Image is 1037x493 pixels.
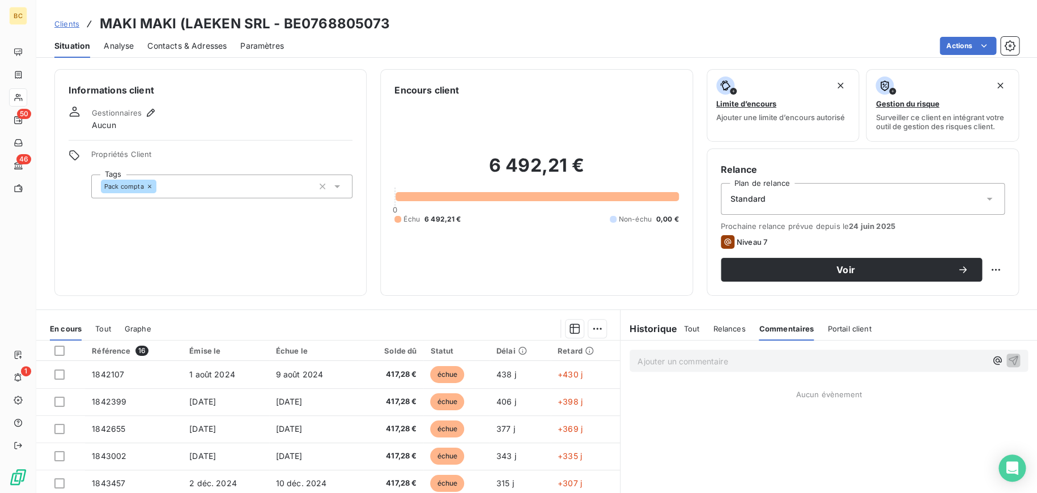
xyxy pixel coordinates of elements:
span: 6 492,21 € [424,214,461,224]
h6: Historique [620,322,677,335]
span: 1843002 [92,451,126,461]
span: +307 j [558,478,582,488]
span: Standard [730,193,766,205]
button: Actions [940,37,996,55]
div: Statut [430,346,482,355]
h6: Encours client [394,83,459,97]
span: 343 j [496,451,516,461]
span: +335 j [558,451,582,461]
span: Relances [713,324,745,333]
span: 438 j [496,369,516,379]
span: +398 j [558,397,583,406]
span: Contacts & Adresses [147,40,227,52]
span: Aucun [92,120,116,131]
h2: 6 492,21 € [394,154,678,188]
span: Niveau 7 [737,237,767,246]
span: [DATE] [189,451,216,461]
span: +369 j [558,424,583,433]
span: échue [430,475,464,492]
button: Voir [721,258,982,282]
span: [DATE] [276,424,303,433]
span: Pack compta [104,183,144,190]
span: Surveiller ce client en intégrant votre outil de gestion des risques client. [875,113,1009,131]
span: Tout [684,324,700,333]
span: Ajouter une limite d’encours autorisé [716,113,845,122]
span: Paramètres [240,40,284,52]
span: Échu [403,214,420,224]
div: Émise le [189,346,262,355]
span: 417,28 € [365,396,416,407]
div: Référence [92,346,176,356]
span: Gestion du risque [875,99,939,108]
span: 9 août 2024 [276,369,324,379]
span: Graphe [125,324,151,333]
span: 1842655 [92,424,125,433]
div: BC [9,7,27,25]
span: 0 [393,205,397,214]
div: Open Intercom Messenger [998,454,1026,482]
span: 417,28 € [365,423,416,435]
h6: Informations client [69,83,352,97]
span: Analyse [104,40,134,52]
h3: MAKI MAKI (LAEKEN SRL - BE0768805073 [100,14,390,34]
span: 16 [135,346,148,356]
h6: Relance [721,163,1005,176]
span: Propriétés Client [91,150,352,165]
div: Échue le [276,346,352,355]
span: Situation [54,40,90,52]
span: 0,00 € [656,214,679,224]
img: Logo LeanPay [9,468,27,486]
span: 417,28 € [365,478,416,489]
div: Retard [558,346,613,355]
button: Limite d’encoursAjouter une limite d’encours autorisé [707,69,860,142]
span: 1843457 [92,478,125,488]
span: En cours [50,324,82,333]
span: +430 j [558,369,583,379]
span: Tout [95,324,111,333]
span: Limite d’encours [716,99,776,108]
span: 377 j [496,424,515,433]
button: Gestion du risqueSurveiller ce client en intégrant votre outil de gestion des risques client. [866,69,1019,142]
span: Gestionnaires [92,108,142,117]
span: [DATE] [276,397,303,406]
span: Clients [54,19,79,28]
input: Ajouter une valeur [156,181,165,192]
span: 1 [21,366,31,376]
span: 315 j [496,478,514,488]
span: 1842399 [92,397,126,406]
span: 1 août 2024 [189,369,235,379]
span: 1842107 [92,369,124,379]
span: échue [430,366,464,383]
span: 24 juin 2025 [849,222,895,231]
div: Délai [496,346,544,355]
span: Voir [734,265,957,274]
span: Commentaires [759,324,814,333]
span: 417,28 € [365,369,416,380]
span: 46 [16,154,31,164]
span: Portail client [827,324,871,333]
span: échue [430,420,464,437]
span: échue [430,393,464,410]
div: Solde dû [365,346,416,355]
span: Non-échu [619,214,652,224]
span: 406 j [496,397,516,406]
span: 10 déc. 2024 [276,478,327,488]
span: échue [430,448,464,465]
span: Prochaine relance prévue depuis le [721,222,1005,231]
span: Aucun évènement [796,390,861,399]
span: 2 déc. 2024 [189,478,237,488]
a: Clients [54,18,79,29]
span: [DATE] [189,424,216,433]
span: [DATE] [189,397,216,406]
span: [DATE] [276,451,303,461]
span: 417,28 € [365,450,416,462]
span: 50 [17,109,31,119]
